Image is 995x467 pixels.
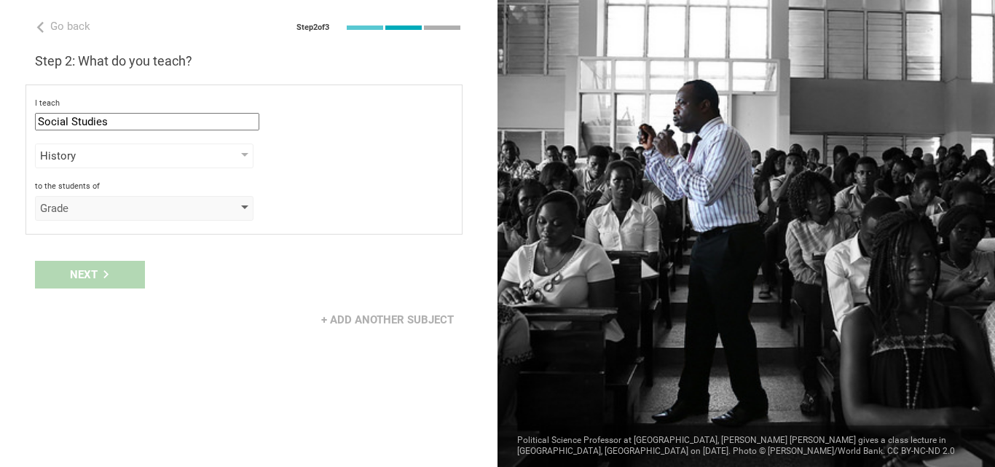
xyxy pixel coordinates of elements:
div: + Add another subject [312,306,463,334]
div: Political Science Professor at [GEOGRAPHIC_DATA], [PERSON_NAME] [PERSON_NAME] gives a class lectu... [497,425,995,467]
span: Go back [50,20,90,33]
div: I teach [35,98,453,109]
div: Grade [40,201,207,216]
h3: Step 2: What do you teach? [35,52,463,70]
div: History [40,149,207,163]
div: Step 2 of 3 [296,23,329,33]
div: to the students of [35,181,453,192]
input: subject or discipline [35,113,259,130]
